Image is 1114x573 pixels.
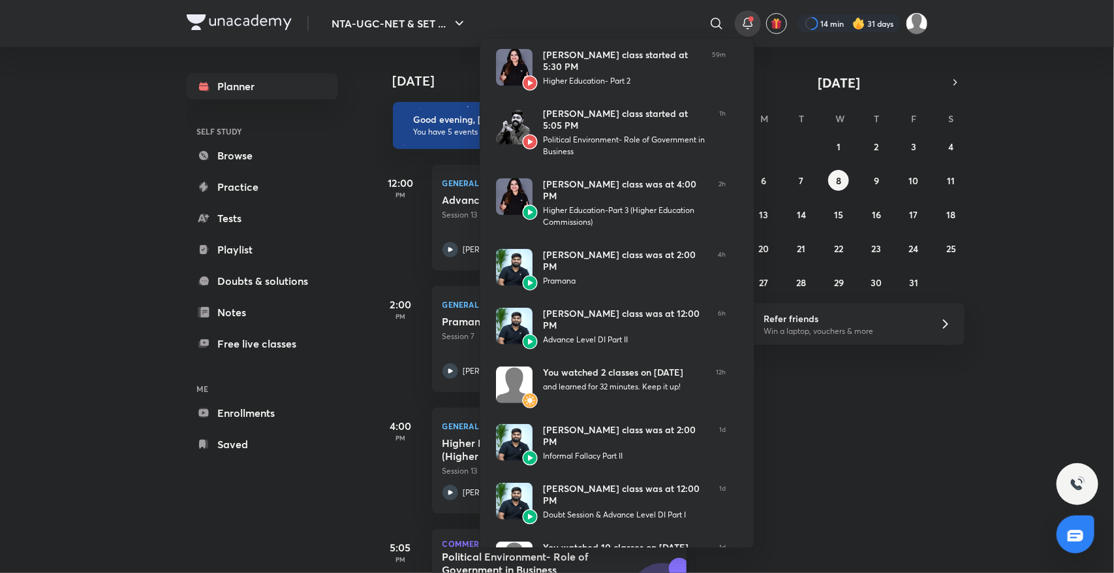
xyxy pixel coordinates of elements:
[496,49,533,86] img: Avatar
[712,49,726,87] span: 59m
[719,483,726,521] span: 1d
[718,249,726,287] span: 4h
[496,483,533,519] img: Avatar
[480,168,741,238] a: AvatarAvatar[PERSON_NAME] class was at 4:00 PMHigher Education-Part 3 (Higher Education Commissio...
[496,308,533,344] img: Avatar
[522,75,538,91] img: Avatar
[496,178,533,215] img: Avatar
[480,297,741,356] a: AvatarAvatar[PERSON_NAME] class was at 12:00 PMAdvance Level DI Part II6h
[480,414,741,472] a: AvatarAvatar[PERSON_NAME] class was at 2:00 PMInformal Fallacy Part II1d
[716,367,726,403] span: 12h
[522,205,538,220] img: Avatar
[543,450,709,462] div: Informal Fallacy Part II
[543,509,709,521] div: Doubt Session & Advance Level DI Part I
[719,178,726,228] span: 2h
[543,49,702,73] div: [PERSON_NAME] class started at 5:30 PM
[543,334,707,346] div: Advance Level DI Part II
[718,308,726,346] span: 6h
[496,367,533,403] img: Avatar
[543,308,707,331] div: [PERSON_NAME] class was at 12:00 PM
[496,249,533,286] img: Avatar
[480,472,741,531] a: AvatarAvatar[PERSON_NAME] class was at 12:00 PMDoubt Session & Advance Level DI Part I1d
[496,108,533,144] img: Avatar
[719,108,726,157] span: 1h
[522,134,538,150] img: Avatar
[480,238,741,297] a: AvatarAvatar[PERSON_NAME] class was at 2:00 PMPramana4h
[543,178,708,202] div: [PERSON_NAME] class was at 4:00 PM
[543,134,709,157] div: Political Environment- Role of Government in Business
[522,334,538,350] img: Avatar
[522,275,538,291] img: Avatar
[480,39,741,97] a: AvatarAvatar[PERSON_NAME] class started at 5:30 PMHigher Education- Part 259m
[522,509,538,525] img: Avatar
[719,424,726,462] span: 1d
[543,275,707,287] div: Pramana
[480,356,741,414] a: AvatarAvatarYou watched 2 classes on [DATE]and learned for 32 minutes. Keep it up!12h
[496,424,533,461] img: Avatar
[480,97,741,168] a: AvatarAvatar[PERSON_NAME] class started at 5:05 PMPolitical Environment- Role of Government in Bu...
[543,249,707,272] div: [PERSON_NAME] class was at 2:00 PM
[543,108,709,131] div: [PERSON_NAME] class started at 5:05 PM
[543,542,709,553] div: You watched 10 classes on [DATE]
[543,367,705,378] div: You watched 2 classes on [DATE]
[543,205,708,228] div: Higher Education-Part 3 (Higher Education Commissions)
[543,424,709,448] div: [PERSON_NAME] class was at 2:00 PM
[543,483,709,506] div: [PERSON_NAME] class was at 12:00 PM
[543,381,705,393] div: and learned for 32 minutes. Keep it up!
[522,393,538,408] img: Avatar
[522,450,538,466] img: Avatar
[543,75,702,87] div: Higher Education- Part 2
